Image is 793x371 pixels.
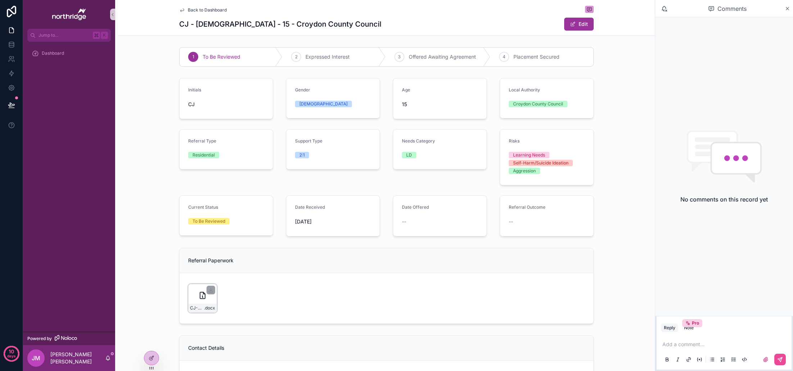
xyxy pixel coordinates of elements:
[192,218,225,225] div: To Be Reviewed
[409,53,476,60] span: Offered Awaiting Agreement
[305,53,350,60] span: Expressed Interest
[509,218,513,225] span: --
[188,101,264,108] span: CJ
[32,354,40,362] span: JM
[188,87,201,92] span: Initials
[42,50,64,56] span: Dashboard
[509,138,520,144] span: Risks
[564,18,594,31] button: Edit
[295,218,371,225] span: [DATE]
[192,152,215,158] div: Residential
[717,4,747,13] span: Comments
[295,138,322,144] span: Support Type
[684,325,694,331] div: Note
[295,54,298,60] span: 2
[295,87,310,92] span: Gender
[398,54,400,60] span: 3
[27,336,52,341] span: Powered by
[402,218,406,225] span: --
[52,9,86,20] img: App logo
[23,332,115,345] a: Powered by
[513,101,563,107] div: Croydon County Council
[188,345,224,351] span: Contact Details
[299,152,305,158] div: 2:1
[38,32,90,38] span: Jump to...
[23,42,115,69] div: scrollable content
[692,320,699,326] span: Pro
[299,101,348,107] div: [DEMOGRAPHIC_DATA]
[402,101,478,108] span: 15
[179,19,381,29] h1: CJ - [DEMOGRAPHIC_DATA] - 15 - Croydon County Council
[402,87,410,92] span: Age
[661,324,678,332] button: Reply
[188,257,234,263] span: Referral Paperwork
[204,305,215,311] span: .docx
[509,204,545,210] span: Referral Outcome
[50,351,105,365] p: [PERSON_NAME] [PERSON_NAME]
[179,7,227,13] a: Back to Dashboard
[188,7,227,13] span: Back to Dashboard
[513,152,545,158] div: Learning Needs
[192,54,194,60] span: 1
[513,53,559,60] span: Placement Secured
[406,152,412,158] div: LD
[188,204,218,210] span: Current Status
[7,351,16,361] p: days
[681,324,697,332] button: NotePro
[402,204,429,210] span: Date Offered
[509,87,540,92] span: Local Authority
[27,29,111,42] button: Jump to...K
[27,47,111,60] a: Dashboard
[503,54,506,60] span: 4
[188,138,216,144] span: Referral Type
[295,204,325,210] span: Date Received
[9,348,14,355] p: 10
[513,168,536,174] div: Aggression
[513,160,568,166] div: Self-Harm/Suicide Ideation
[203,53,240,60] span: To Be Reviewed
[680,195,768,204] h2: No comments on this record yet
[190,305,204,311] span: CJ-Homefinding-Request-Form-18.08.2025-(2)
[101,32,107,38] span: K
[402,138,435,144] span: Needs Category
